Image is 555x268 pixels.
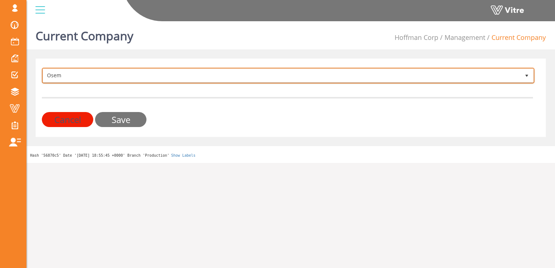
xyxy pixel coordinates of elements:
a: Hoffman Corp [395,33,438,42]
span: Osem [43,69,520,82]
span: select [520,69,533,82]
span: Hash '56870c5' Date '[DATE] 18:55:45 +0000' Branch 'Production' [30,153,169,157]
li: Management [438,33,485,42]
input: Cancel [42,112,93,127]
li: Current Company [485,33,546,42]
input: Save [95,112,146,127]
h1: Current Company [36,18,133,49]
a: Show Labels [171,153,195,157]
